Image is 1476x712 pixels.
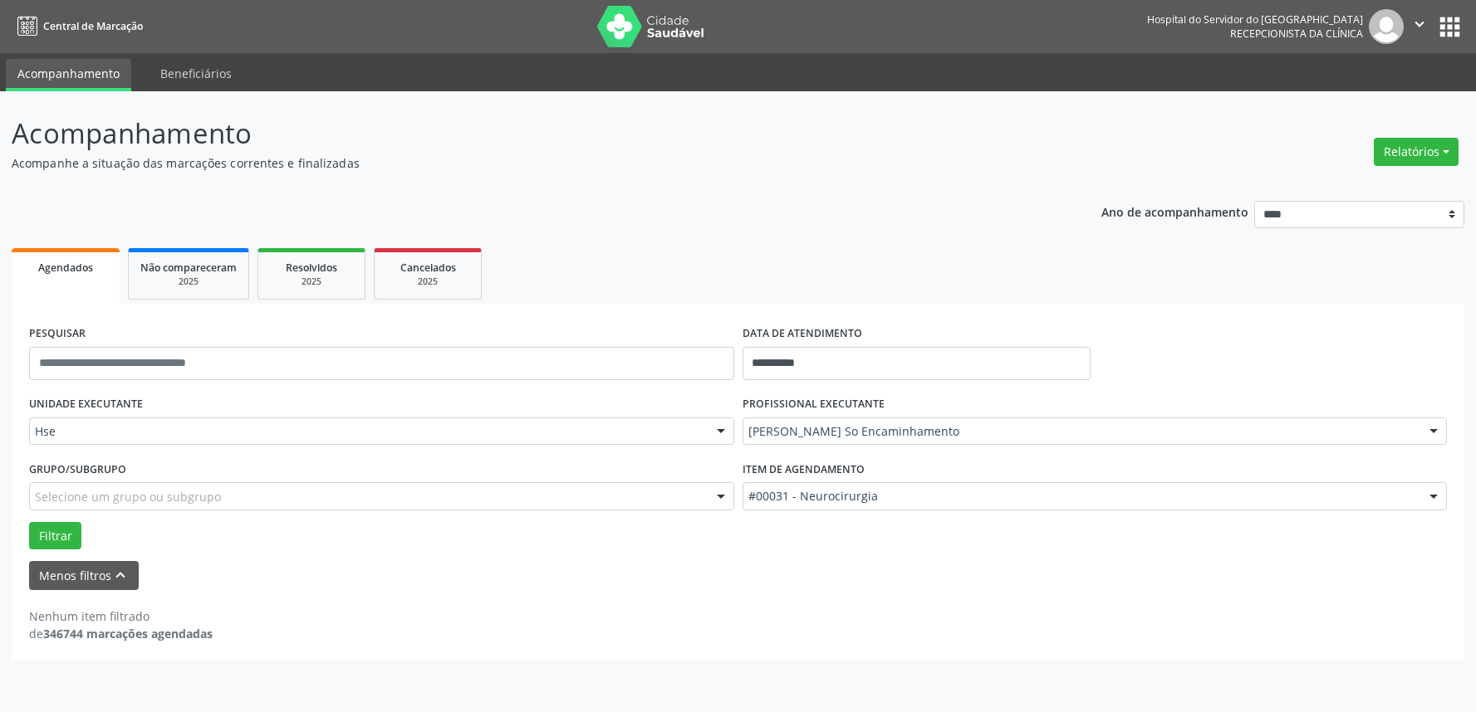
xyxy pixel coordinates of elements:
[29,607,213,625] div: Nenhum item filtrado
[29,561,139,590] button: Menos filtroskeyboard_arrow_up
[111,566,130,584] i: keyboard_arrow_up
[35,423,700,440] span: Hse
[748,423,1414,440] span: [PERSON_NAME] So Encaminhamento
[1410,15,1429,33] i: 
[140,261,237,275] span: Não compareceram
[400,261,456,275] span: Cancelados
[29,456,126,482] label: Grupo/Subgrupo
[1230,27,1363,41] span: Recepcionista da clínica
[12,12,143,40] a: Central de Marcação
[386,276,469,288] div: 2025
[743,321,862,347] label: DATA DE ATENDIMENTO
[6,59,131,91] a: Acompanhamento
[149,59,243,88] a: Beneficiários
[12,154,1028,172] p: Acompanhe a situação das marcações correntes e finalizadas
[1369,9,1404,44] img: img
[1374,138,1459,166] button: Relatórios
[286,261,337,275] span: Resolvidos
[29,522,81,550] button: Filtrar
[43,626,213,641] strong: 346744 marcações agendadas
[748,488,1414,505] span: #00031 - Neurocirurgia
[29,392,143,417] label: UNIDADE EXECUTANTE
[29,625,213,642] div: de
[270,276,353,288] div: 2025
[1435,12,1464,41] button: apps
[12,113,1028,154] p: Acompanhamento
[38,261,93,275] span: Agendados
[43,19,143,33] span: Central de Marcação
[743,392,885,417] label: PROFISSIONAL EXECUTANTE
[35,488,221,505] span: Selecione um grupo ou subgrupo
[1404,9,1435,44] button: 
[743,456,865,482] label: Item de agendamento
[1147,12,1363,27] div: Hospital do Servidor do [GEOGRAPHIC_DATA]
[140,276,237,288] div: 2025
[29,321,86,347] label: PESQUISAR
[1101,201,1248,222] p: Ano de acompanhamento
